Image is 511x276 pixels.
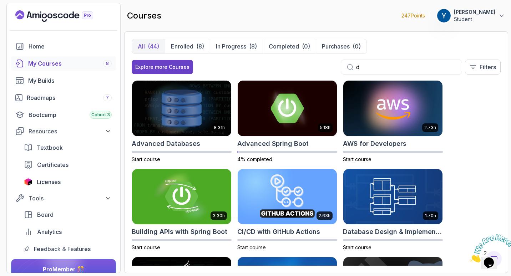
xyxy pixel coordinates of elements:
span: Start course [343,156,371,162]
span: Start course [343,244,371,250]
span: Licenses [37,178,61,186]
h2: Advanced Databases [132,139,200,149]
img: Database Design & Implementation card [343,169,442,225]
p: 5.18h [320,125,330,131]
span: Certificates [37,160,69,169]
p: 2.73h [424,125,436,131]
div: Tools [29,194,112,203]
div: Resources [29,127,112,136]
div: My Courses [28,59,112,68]
p: 2.63h [319,213,330,219]
button: All(44) [132,39,165,53]
h2: CI/CD with GitHub Actions [237,227,320,237]
h2: Advanced Spring Boot [237,139,309,149]
h2: courses [127,10,161,21]
span: Start course [237,244,266,250]
a: builds [11,73,116,88]
img: Building APIs with Spring Boot card [132,169,231,225]
div: Home [29,42,112,51]
button: Completed(0) [263,39,316,53]
p: All [138,42,145,51]
span: 4% completed [237,156,272,162]
div: (8) [249,42,257,51]
p: Enrolled [171,42,193,51]
p: 1.70h [425,213,436,219]
span: Analytics [37,228,62,236]
img: Advanced Spring Boot card [238,81,337,136]
span: Feedback & Features [34,245,91,253]
h2: Building APIs with Spring Boot [132,227,227,237]
div: (8) [196,42,204,51]
div: (44) [148,42,159,51]
span: 8 [106,61,109,66]
button: Tools [11,192,116,205]
p: Filters [480,63,496,71]
span: 7 [106,95,109,101]
a: home [11,39,116,53]
img: user profile image [437,9,451,22]
span: Board [37,210,54,219]
p: Completed [269,42,299,51]
iframe: chat widget [467,231,511,265]
img: AWS for Developers card [343,81,442,136]
input: Search... [356,63,456,71]
button: In Progress(8) [210,39,263,53]
button: Resources [11,125,116,138]
a: roadmaps [11,91,116,105]
div: (0) [353,42,361,51]
button: Enrolled(8) [165,39,210,53]
a: Advanced Spring Boot card5.18hAdvanced Spring Boot4% completed [237,80,337,163]
h2: Database Design & Implementation [343,227,443,237]
p: Student [454,16,495,23]
a: Landing page [15,10,110,22]
span: 2 [3,3,6,9]
p: Purchases [322,42,350,51]
button: Purchases(0) [316,39,366,53]
div: Bootcamp [29,111,112,119]
div: My Builds [28,76,112,85]
button: Explore more Courses [132,60,193,74]
p: [PERSON_NAME] [454,9,495,16]
a: analytics [20,225,116,239]
span: Cohort 3 [91,112,110,118]
a: bootcamp [11,108,116,122]
a: licenses [20,175,116,189]
button: user profile image[PERSON_NAME]Student [437,9,505,23]
a: courses [11,56,116,71]
div: (0) [302,42,310,51]
img: CI/CD with GitHub Actions card [238,169,337,225]
p: 3.30h [213,213,225,219]
p: 247 Points [401,12,425,19]
img: Chat attention grabber [3,3,47,31]
h2: AWS for Developers [343,139,406,149]
div: Explore more Courses [135,63,189,71]
span: Textbook [37,143,63,152]
p: 8.31h [214,125,225,131]
a: certificates [20,158,116,172]
div: Roadmaps [27,93,112,102]
p: In Progress [216,42,246,51]
button: Filters [465,60,501,75]
img: Advanced Databases card [132,81,231,136]
img: jetbrains icon [24,178,32,185]
a: board [20,208,116,222]
a: textbook [20,140,116,155]
a: feedback [20,242,116,256]
span: Start course [132,156,160,162]
span: Start course [132,244,160,250]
